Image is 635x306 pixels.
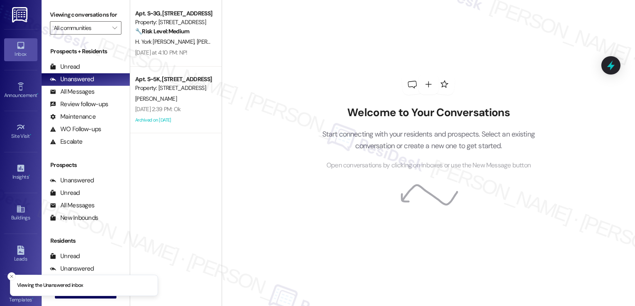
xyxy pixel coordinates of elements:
[135,9,212,18] div: Apt. S~3G, [STREET_ADDRESS]
[134,115,213,125] div: Archived on [DATE]
[30,132,31,138] span: •
[4,202,37,224] a: Buildings
[7,272,16,281] button: Close toast
[309,106,547,119] h2: Welcome to Your Conversations
[50,137,82,146] div: Escalate
[42,236,130,245] div: Residents
[135,38,197,45] span: H. York [PERSON_NAME]
[4,38,37,61] a: Inbox
[135,49,188,56] div: [DATE] at 4:10 PM: NP!
[135,95,177,102] span: [PERSON_NAME]
[54,21,108,35] input: All communities
[50,176,94,185] div: Unanswered
[50,264,94,273] div: Unanswered
[4,120,37,143] a: Site Visit •
[135,27,189,35] strong: 🔧 Risk Level: Medium
[29,173,30,179] span: •
[135,18,212,27] div: Property: [STREET_ADDRESS]
[50,214,98,222] div: New Inbounds
[42,47,130,56] div: Prospects + Residents
[135,105,180,113] div: [DATE] 2:39 PM: Ok
[135,75,212,84] div: Apt. S~5K, [STREET_ADDRESS]
[4,161,37,184] a: Insights •
[135,84,212,92] div: Property: [STREET_ADDRESS]
[32,296,33,301] span: •
[50,100,108,109] div: Review follow-ups
[50,87,94,96] div: All Messages
[197,38,241,45] span: [PERSON_NAME]
[37,91,38,97] span: •
[50,125,101,134] div: WO Follow-ups
[50,201,94,210] div: All Messages
[50,252,80,261] div: Unread
[50,189,80,197] div: Unread
[309,128,547,152] p: Start connecting with your residents and prospects. Select an existing conversation or create a n...
[50,112,96,121] div: Maintenance
[42,161,130,169] div: Prospects
[12,7,29,22] img: ResiDesk Logo
[50,75,94,84] div: Unanswered
[4,243,37,266] a: Leads
[50,8,121,21] label: Viewing conversations for
[112,25,117,31] i: 
[50,62,80,71] div: Unread
[17,282,83,289] p: Viewing the Unanswered inbox
[326,160,531,171] span: Open conversations by clicking on inboxes or use the New Message button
